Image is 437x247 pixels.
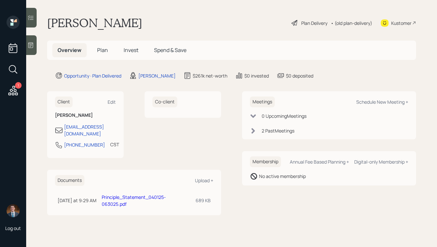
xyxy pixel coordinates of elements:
div: $0 invested [244,72,269,79]
div: 0 Upcoming Meeting s [262,113,306,119]
h6: Meetings [250,97,275,107]
h6: Membership [250,156,281,167]
h6: [PERSON_NAME] [55,113,116,118]
img: hunter_neumayer.jpg [7,204,20,217]
span: Invest [124,46,138,54]
div: CST [110,141,119,148]
div: [PHONE_NUMBER] [64,141,105,148]
span: Plan [97,46,108,54]
div: [PERSON_NAME] [138,72,176,79]
div: Kustomer [391,20,411,26]
div: [EMAIL_ADDRESS][DOMAIN_NAME] [64,123,116,137]
div: 2 Past Meeting s [262,127,294,134]
h6: Documents [55,175,84,186]
div: 1 [15,82,22,89]
div: Annual Fee Based Planning + [290,159,349,165]
span: Overview [58,46,81,54]
div: [DATE] at 9:29 AM [58,197,96,204]
span: Spend & Save [154,46,186,54]
div: Log out [5,225,21,231]
div: No active membership [259,173,306,180]
div: • (old plan-delivery) [331,20,372,26]
div: Opportunity · Plan Delivered [64,72,121,79]
div: $0 deposited [286,72,313,79]
div: $261k net-worth [193,72,227,79]
h6: Client [55,97,73,107]
a: Principle_Statement_040125-063025.pdf [102,194,166,207]
div: Plan Delivery [301,20,327,26]
div: Schedule New Meeting + [356,99,408,105]
h1: [PERSON_NAME] [47,16,142,30]
div: Digital-only Membership + [354,159,408,165]
div: Upload + [195,177,213,184]
h6: Co-client [152,97,177,107]
div: Edit [108,99,116,105]
div: 689 KB [196,197,211,204]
